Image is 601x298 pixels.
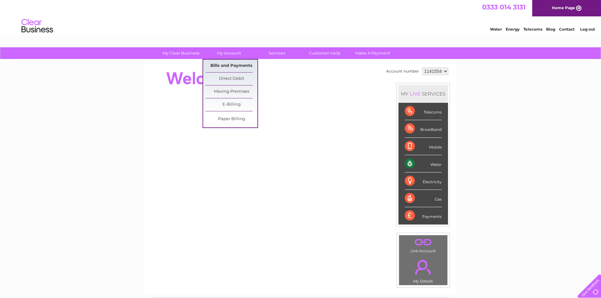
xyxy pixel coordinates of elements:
[347,47,399,59] a: Make A Payment
[152,3,450,31] div: Clear Business is a trading name of Verastar Limited (registered in [GEOGRAPHIC_DATA] No. 3667643...
[506,27,520,32] a: Energy
[203,47,255,59] a: My Account
[490,27,502,32] a: Water
[21,16,53,36] img: logo.png
[205,113,257,126] a: Paper Billing
[405,103,442,120] div: Telecoms
[399,254,448,285] td: My Details
[523,27,542,32] a: Telecoms
[405,207,442,224] div: Payments
[401,237,446,248] a: .
[405,190,442,207] div: Gas
[405,138,442,155] div: Mobile
[205,73,257,85] a: Direct Debit
[546,27,555,32] a: Blog
[482,3,526,11] a: 0333 014 3131
[405,120,442,137] div: Broadband
[155,47,207,59] a: My Clear Business
[205,60,257,72] a: Bills and Payments
[559,27,574,32] a: Contact
[385,66,421,77] td: Account number
[401,256,446,278] a: .
[205,85,257,98] a: Moving Premises
[251,47,303,59] a: Services
[398,85,448,103] div: MY SERVICES
[399,235,448,255] td: Link Account
[205,98,257,111] a: E-Billing
[405,155,442,172] div: Water
[299,47,351,59] a: Customer Help
[409,91,422,97] div: LIVE
[580,27,595,32] a: Log out
[405,172,442,190] div: Electricity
